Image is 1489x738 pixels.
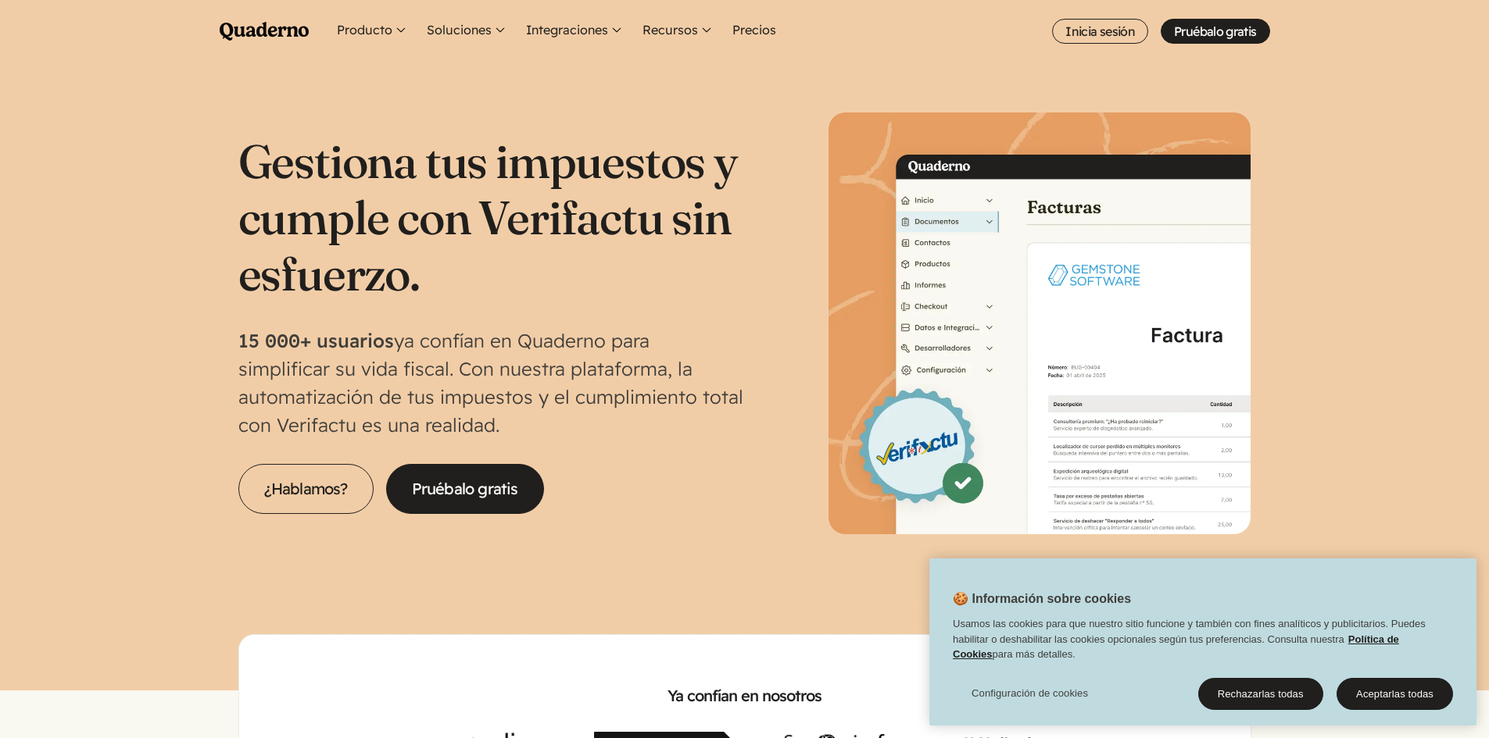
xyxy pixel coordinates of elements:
div: Cookie banner [929,558,1476,726]
a: ¿Hablamos? [238,464,374,514]
h2: Ya confían en nosotros [264,685,1226,707]
div: Usamos las cookies para que nuestro sitio funcione y también con fines analíticos y publicitarios... [929,616,1476,670]
button: Aceptarlas todas [1337,677,1453,710]
button: Rechazarlas todas [1198,677,1323,710]
button: Configuración de cookies [953,677,1107,708]
a: Política de Cookies [953,633,1399,660]
h2: 🍪 Información sobre cookies [929,590,1131,616]
strong: 15 000+ usuarios [238,329,394,352]
img: Interfaz de Quaderno mostrando la página Factura con el distintivo Verifactu [829,112,1251,534]
div: 🍪 Información sobre cookies [929,558,1476,726]
p: ya confían en Quaderno para simplificar su vida fiscal. Con nuestra plataforma, la automatización... [238,326,745,439]
a: Pruébalo gratis [1161,19,1269,44]
h1: Gestiona tus impuestos y cumple con Verifactu sin esfuerzo. [238,133,745,301]
a: Inicia sesión [1052,19,1148,44]
a: Pruébalo gratis [386,464,544,514]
